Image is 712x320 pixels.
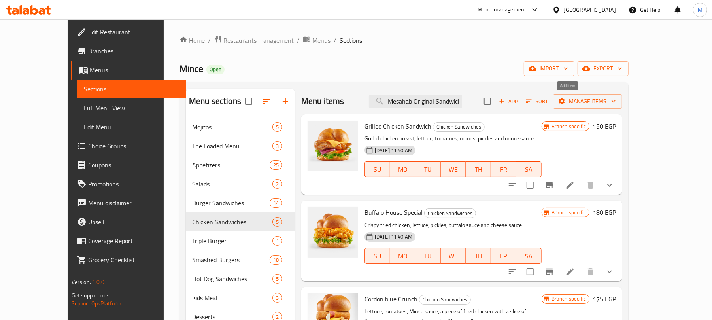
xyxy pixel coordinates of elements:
[564,6,616,14] div: [GEOGRAPHIC_DATA]
[71,212,187,231] a: Upsell
[72,277,91,287] span: Version:
[77,117,187,136] a: Edit Menu
[548,295,589,303] span: Branch specific
[179,35,629,45] nav: breadcrumb
[71,250,187,269] a: Grocery Checklist
[540,262,559,281] button: Branch-specific-item
[584,64,622,74] span: export
[578,61,629,76] button: export
[270,161,282,169] span: 25
[192,160,270,170] span: Appetizers
[192,293,272,303] span: Kids Meal
[503,176,522,195] button: sort-choices
[92,277,104,287] span: 1.0.0
[272,141,282,151] div: items
[71,136,187,155] a: Choice Groups
[186,212,295,231] div: Chicken Sandwiches5
[88,217,180,227] span: Upsell
[364,220,542,230] p: Crispy fried chicken, lettuce, pickles, buffalo sauce and cheese sauce
[494,164,513,175] span: FR
[208,36,211,45] li: /
[364,134,542,144] p: Grilled chicken breast, lettuce, tomatoes, onions, pickles and mince sauce.
[393,250,412,262] span: MO
[84,122,180,132] span: Edit Menu
[77,80,187,98] a: Sections
[444,250,463,262] span: WE
[516,248,542,264] button: SA
[71,42,187,61] a: Branches
[364,120,431,132] span: Grilled Chicken Sandwich
[390,161,415,177] button: MO
[192,122,272,132] div: Mojitos
[524,61,574,76] button: import
[186,250,295,269] div: Smashed Burgers18
[71,155,187,174] a: Coupons
[364,248,390,264] button: SU
[368,164,387,175] span: SU
[72,298,122,309] a: Support.OpsPlatform
[72,290,108,301] span: Get support on:
[206,65,225,74] div: Open
[581,262,600,281] button: delete
[272,217,282,227] div: items
[522,263,538,280] span: Select to update
[372,233,415,240] span: [DATE] 11:40 AM
[524,95,550,108] button: Sort
[88,236,180,246] span: Coverage Report
[192,255,270,265] div: Smashed Burgers
[270,160,282,170] div: items
[186,174,295,193] div: Salads2
[698,6,703,14] span: M
[270,199,282,207] span: 14
[273,142,282,150] span: 3
[186,155,295,174] div: Appetizers25
[186,269,295,288] div: Hot Dog Sandwiches5
[340,36,362,45] span: Sections
[444,164,463,175] span: WE
[192,217,272,227] div: Chicken Sandwiches
[479,93,496,110] span: Select section
[71,193,187,212] a: Menu disclaimer
[214,35,294,45] a: Restaurants management
[433,122,485,132] div: Chicken Sandwiches
[368,250,387,262] span: SU
[466,248,491,264] button: TH
[522,177,538,193] span: Select to update
[273,275,282,283] span: 5
[419,295,470,304] span: Chicken Sandwiches
[270,256,282,264] span: 18
[84,103,180,113] span: Full Menu View
[179,60,203,78] span: Mince
[491,161,516,177] button: FR
[600,176,619,195] button: show more
[519,164,538,175] span: SA
[88,179,180,189] span: Promotions
[192,198,270,208] span: Burger Sandwiches
[88,141,180,151] span: Choice Groups
[71,23,187,42] a: Edit Restaurant
[192,141,272,151] span: The Loaded Menu
[240,93,257,110] span: Select all sections
[88,46,180,56] span: Branches
[192,236,272,246] span: Triple Burger
[88,198,180,208] span: Menu disclaimer
[206,66,225,73] span: Open
[192,179,272,189] span: Salads
[466,161,491,177] button: TH
[186,117,295,136] div: Mojitos5
[71,61,187,80] a: Menus
[186,136,295,155] div: The Loaded Menu3
[519,250,538,262] span: SA
[565,267,575,276] a: Edit menu item
[593,207,616,218] h6: 180 EGP
[565,180,575,190] a: Edit menu item
[297,36,300,45] li: /
[77,98,187,117] a: Full Menu View
[433,122,484,131] span: Chicken Sandwiches
[257,92,276,111] span: Sort sections
[530,64,568,74] span: import
[186,231,295,250] div: Triple Burger1
[478,5,527,15] div: Menu-management
[364,161,390,177] button: SU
